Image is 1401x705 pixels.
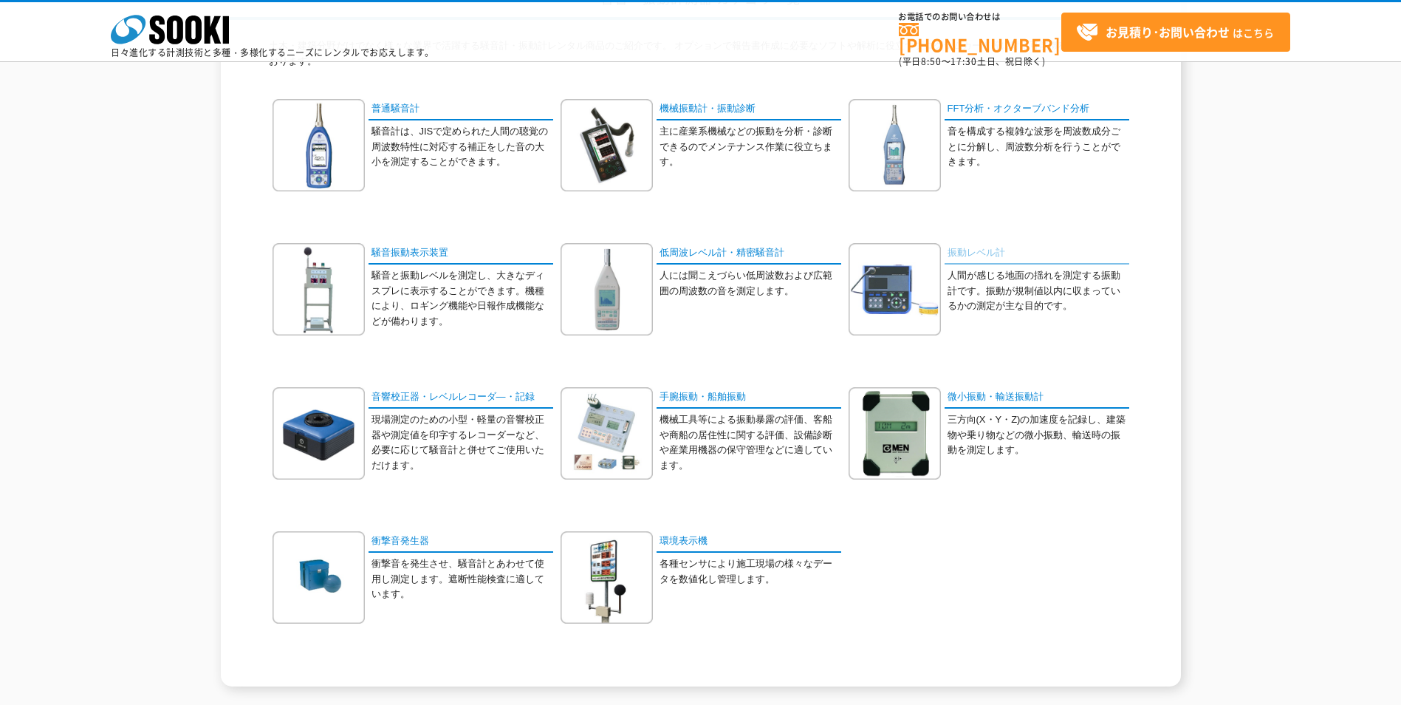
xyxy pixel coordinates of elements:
p: 騒音計は、JISで定められた人間の聴覚の周波数特性に対応する補正をした音の大小を測定することができます。 [371,124,553,170]
span: (平日 ～ 土日、祝日除く) [899,55,1045,68]
img: FFT分析・オクターブバンド分析 [849,99,941,191]
img: 普通騒音計 [273,99,365,191]
a: お見積り･お問い合わせはこちら [1061,13,1290,52]
a: 環境表示機 [657,531,841,553]
img: 微小振動・輸送振動計 [849,387,941,480]
a: 音響校正器・レベルレコーダ―・記録 [369,387,553,409]
a: 振動レベル計 [945,243,1129,265]
img: 機械振動計・振動診断 [561,99,653,191]
p: 現場測定のための小型・軽量の音響校正器や測定値を印字するレコーダーなど、必要に応じて騒音計と併せてご使用いただけます。 [371,412,553,474]
img: 手腕振動・船舶振動 [561,387,653,480]
img: 振動レベル計 [849,243,941,336]
p: 各種センサにより施工現場の様々なデータを数値化し管理します。 [660,556,841,587]
a: 衝撃音発生器 [369,531,553,553]
p: 音を構成する複雑な波形を周波数成分ごとに分解し、周波数分析を行うことができます。 [948,124,1129,170]
p: 機械工具等による振動暴露の評価、客船や商船の居住性に関する評価、設備診断や産業用機器の保守管理などに適しています。 [660,412,841,474]
span: お電話でのお問い合わせは [899,13,1061,21]
img: 環境表示機 [561,531,653,624]
a: 騒音振動表示装置 [369,243,553,265]
a: 微小振動・輸送振動計 [945,387,1129,409]
p: 騒音と振動レベルを測定し、大きなディスプレに表示することができます。機種により、ロギング機能や日報作成機能などが備わります。 [371,268,553,330]
img: 低周波レベル計・精密騒音計 [561,243,653,336]
p: 日々進化する計測技術と多種・多様化するニーズにレンタルでお応えします。 [111,48,434,57]
a: 手腕振動・船舶振動 [657,387,841,409]
a: 機械振動計・振動診断 [657,99,841,120]
p: 三方向(X・Y・Z)の加速度を記録し、建築物や乗り物などの微小振動、輸送時の振動を測定します。 [948,412,1129,458]
a: [PHONE_NUMBER] [899,23,1061,53]
a: 普通騒音計 [369,99,553,120]
p: 人には聞こえづらい低周波数および広範囲の周波数の音を測定します。 [660,268,841,299]
img: 衝撃音発生器 [273,531,365,624]
a: 低周波レベル計・精密騒音計 [657,243,841,265]
span: 8:50 [921,55,942,68]
span: 17:30 [950,55,977,68]
a: FFT分析・オクターブバンド分析 [945,99,1129,120]
p: 人間が感じる地面の揺れを測定する振動計です。振動が規制値以内に収まっているかの測定が主な目的です。 [948,268,1129,314]
p: 主に産業系機械などの振動を分析・診断できるのでメンテナンス作業に役立ちます。 [660,124,841,170]
img: 音響校正器・レベルレコーダ―・記録 [273,387,365,480]
img: 騒音振動表示装置 [273,243,365,336]
span: はこちら [1076,21,1274,44]
p: 衝撃音を発生させ、騒音計とあわせて使用し測定します。遮断性能検査に適しています。 [371,556,553,602]
strong: お見積り･お問い合わせ [1106,23,1230,41]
